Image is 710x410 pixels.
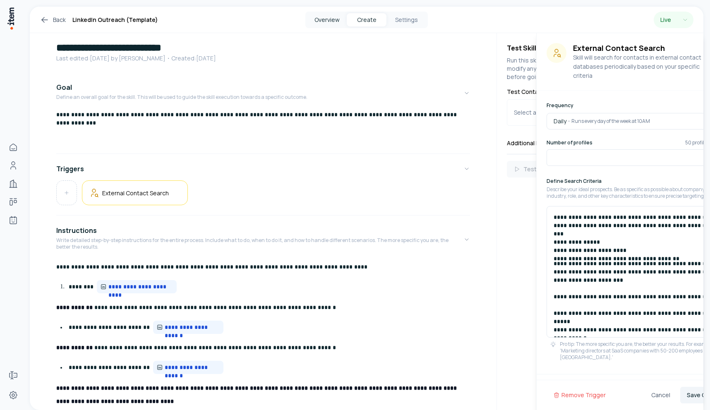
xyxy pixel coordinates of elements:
[56,94,307,101] p: Define an overall goal for the skill. This will be used to guide the skill execution towards a sp...
[56,110,470,150] div: GoalDefine an overall goal for the skill. This will be used to guide the skill execution towards ...
[56,180,470,212] div: Triggers
[507,56,700,81] p: Run this skill in test mode. This will not send any emails, messages, or modify any records in yo...
[56,164,84,174] h4: Triggers
[7,7,15,30] img: Item Brain Logo
[5,157,22,174] a: People
[102,189,169,197] h5: External Contact Search
[56,76,470,110] button: GoalDefine an overall goal for the skill. This will be used to guide the skill execution towards ...
[56,82,72,92] h4: Goal
[347,13,386,26] button: Create
[56,54,470,62] p: Last edited: [DATE] by [PERSON_NAME] ・Created: [DATE]
[5,387,22,403] a: Settings
[5,139,22,156] a: Home
[5,175,22,192] a: Companies
[5,194,22,210] a: Deals
[507,132,700,154] button: Additional Input Data (Optional)
[507,43,700,53] h4: Test Skill
[56,157,470,180] button: Triggers
[386,13,426,26] button: Settings
[514,108,686,117] div: Select a contact to test with...
[5,212,22,228] a: Agents
[507,88,700,96] label: Test Contact
[72,15,158,25] h1: LinkedIn Outreach (Template)
[56,237,463,250] p: Write detailed step-by-step instructions for the entire process. Include what to do, when to do i...
[56,225,97,235] h4: Instructions
[5,367,22,384] a: Forms
[40,15,66,25] a: Back
[56,219,470,260] button: InstructionsWrite detailed step-by-step instructions for the entire process. Include what to do, ...
[307,13,347,26] button: Overview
